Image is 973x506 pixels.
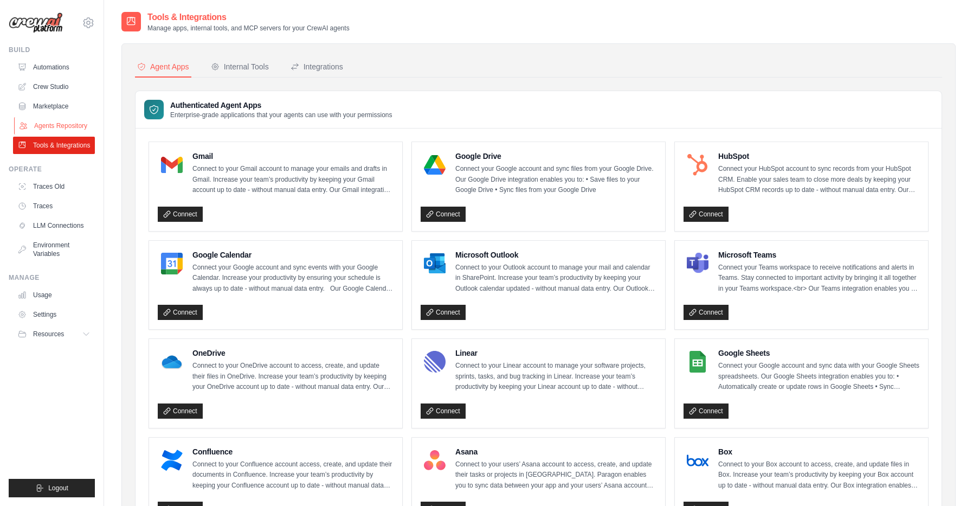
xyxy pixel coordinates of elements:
[13,325,95,343] button: Resources
[9,165,95,174] div: Operate
[687,253,708,274] img: Microsoft Teams Logo
[455,262,656,294] p: Connect to your Outlook account to manage your mail and calendar in SharePoint. Increase your tea...
[211,61,269,72] div: Internal Tools
[13,98,95,115] a: Marketplace
[161,450,183,471] img: Confluence Logo
[687,351,708,373] img: Google Sheets Logo
[33,330,64,338] span: Resources
[13,236,95,262] a: Environment Variables
[192,164,394,196] p: Connect to your Gmail account to manage your emails and drafts in Gmail. Increase your team’s pro...
[209,57,271,78] button: Internal Tools
[192,446,394,457] h4: Confluence
[718,459,919,491] p: Connect to your Box account to access, create, and update files in Box. Increase your team’s prod...
[170,111,392,119] p: Enterprise-grade applications that your agents can use with your permissions
[13,59,95,76] a: Automations
[9,273,95,282] div: Manage
[455,151,656,162] h4: Google Drive
[684,207,729,222] a: Connect
[158,207,203,222] a: Connect
[424,450,446,471] img: Asana Logo
[192,151,394,162] h4: Gmail
[455,446,656,457] h4: Asana
[13,286,95,304] a: Usage
[170,100,392,111] h3: Authenticated Agent Apps
[161,351,183,373] img: OneDrive Logo
[424,253,446,274] img: Microsoft Outlook Logo
[158,403,203,419] a: Connect
[421,403,466,419] a: Connect
[135,57,191,78] button: Agent Apps
[718,164,919,196] p: Connect your HubSpot account to sync records from your HubSpot CRM. Enable your sales team to clo...
[48,484,68,492] span: Logout
[687,154,708,176] img: HubSpot Logo
[684,305,729,320] a: Connect
[147,11,350,24] h2: Tools & Integrations
[684,403,729,419] a: Connect
[192,361,394,393] p: Connect to your OneDrive account to access, create, and update their files in OneDrive. Increase ...
[718,262,919,294] p: Connect your Teams workspace to receive notifications and alerts in Teams. Stay connected to impo...
[718,361,919,393] p: Connect your Google account and sync data with your Google Sheets spreadsheets. Our Google Sheets...
[455,348,656,358] h4: Linear
[192,249,394,260] h4: Google Calendar
[455,249,656,260] h4: Microsoft Outlook
[455,164,656,196] p: Connect your Google account and sync files from your Google Drive. Our Google Drive integration e...
[455,361,656,393] p: Connect to your Linear account to manage your software projects, sprints, tasks, and bug tracking...
[424,154,446,176] img: Google Drive Logo
[13,137,95,154] a: Tools & Integrations
[13,178,95,195] a: Traces Old
[14,117,96,134] a: Agents Repository
[9,46,95,54] div: Build
[161,154,183,176] img: Gmail Logo
[288,57,345,78] button: Integrations
[9,12,63,34] img: Logo
[147,24,350,33] p: Manage apps, internal tools, and MCP servers for your CrewAI agents
[421,305,466,320] a: Connect
[158,305,203,320] a: Connect
[192,459,394,491] p: Connect to your Confluence account access, create, and update their documents in Confluence. Incr...
[13,217,95,234] a: LLM Connections
[455,459,656,491] p: Connect to your users’ Asana account to access, create, and update their tasks or projects in [GE...
[13,306,95,323] a: Settings
[9,479,95,497] button: Logout
[137,61,189,72] div: Agent Apps
[192,262,394,294] p: Connect your Google account and sync events with your Google Calendar. Increase your productivity...
[718,249,919,260] h4: Microsoft Teams
[718,446,919,457] h4: Box
[421,207,466,222] a: Connect
[192,348,394,358] h4: OneDrive
[13,197,95,215] a: Traces
[424,351,446,373] img: Linear Logo
[718,348,919,358] h4: Google Sheets
[13,78,95,95] a: Crew Studio
[291,61,343,72] div: Integrations
[687,450,708,471] img: Box Logo
[161,253,183,274] img: Google Calendar Logo
[718,151,919,162] h4: HubSpot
